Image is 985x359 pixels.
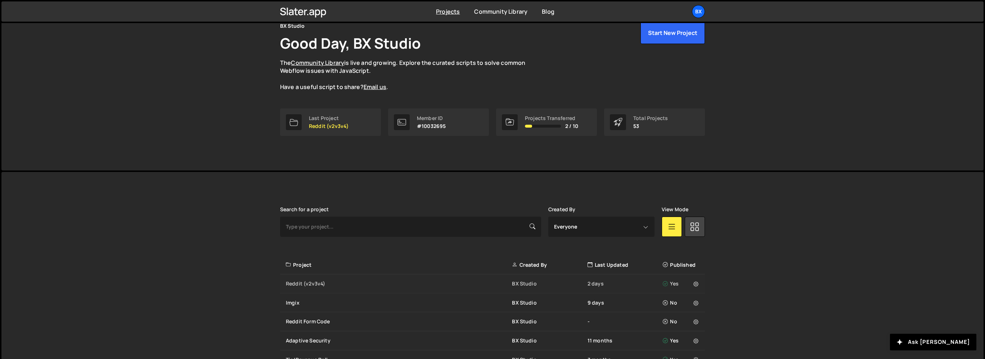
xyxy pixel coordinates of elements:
input: Type your project... [280,217,541,237]
div: BX Studio [512,318,587,325]
label: View Mode [662,207,688,212]
a: BX [692,5,705,18]
p: The is live and growing. Explore the curated scripts to solve common Webflow issues with JavaScri... [280,59,539,91]
div: Member ID [417,115,446,121]
p: #10032695 [417,123,446,129]
p: 53 [633,123,668,129]
span: 2 / 10 [565,123,578,129]
a: Community Library [291,59,344,67]
button: Ask [PERSON_NAME] [890,334,976,350]
div: Project [286,261,512,269]
div: Imgix [286,299,512,306]
div: Yes [663,280,701,287]
div: BX Studio [280,22,305,30]
button: Start New Project [640,22,705,44]
div: 11 months [588,337,663,344]
p: Reddit (v2v3v4) [309,123,348,129]
div: 2 days [588,280,663,287]
label: Search for a project [280,207,329,212]
label: Created By [548,207,576,212]
a: Last Project Reddit (v2v3v4) [280,108,381,136]
div: Total Projects [633,115,668,121]
a: Imgix BX Studio 9 days No [280,293,705,313]
div: Adaptive Security [286,337,512,344]
div: BX Studio [512,280,587,287]
a: Reddit (v2v3v4) BX Studio 2 days Yes [280,274,705,293]
div: Projects Transferred [525,115,578,121]
div: Created By [512,261,587,269]
div: Last Project [309,115,348,121]
div: Reddit (v2v3v4) [286,280,512,287]
div: BX Studio [512,337,587,344]
a: Community Library [474,8,527,15]
div: No [663,318,701,325]
div: No [663,299,701,306]
a: Projects [436,8,460,15]
div: Published [663,261,701,269]
a: Reddit Form Code BX Studio - No [280,312,705,331]
a: Email us [364,83,386,91]
div: Last Updated [588,261,663,269]
a: Adaptive Security BX Studio 11 months Yes [280,331,705,350]
div: Yes [663,337,701,344]
div: BX Studio [512,299,587,306]
div: - [588,318,663,325]
h1: Good Day, BX Studio [280,33,421,53]
div: Reddit Form Code [286,318,512,325]
div: 9 days [588,299,663,306]
a: Blog [542,8,554,15]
